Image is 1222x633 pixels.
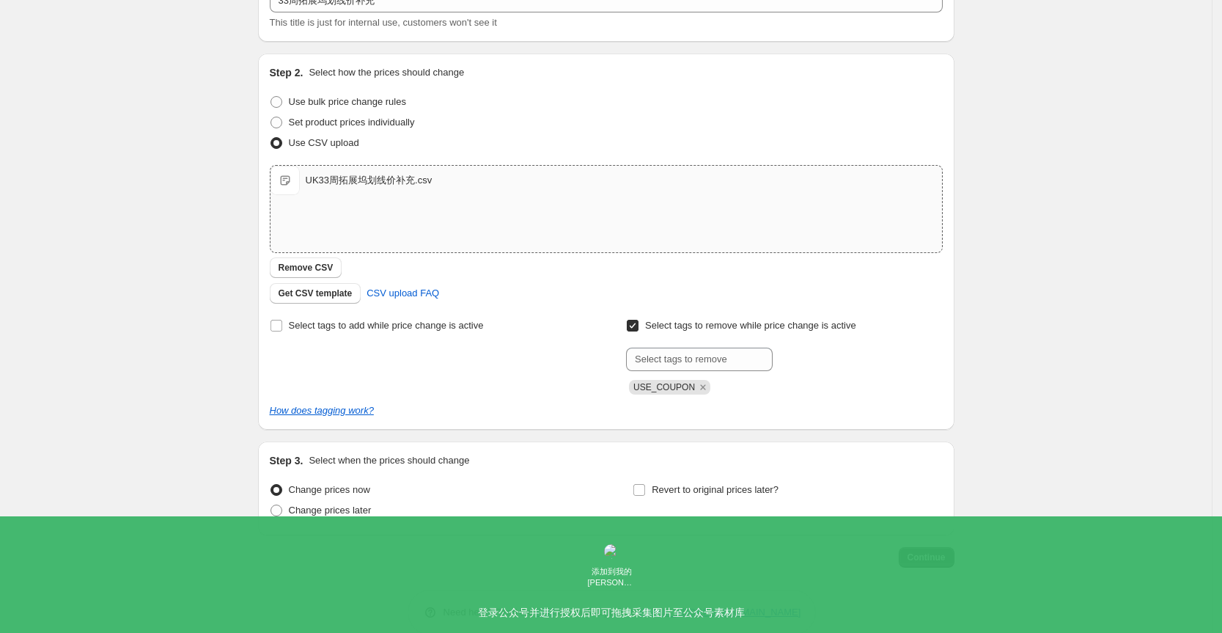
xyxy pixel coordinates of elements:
[270,405,374,416] a: How does tagging work?
[652,484,779,495] span: Revert to original prices later?
[289,484,370,495] span: Change prices now
[270,65,303,80] h2: Step 2.
[358,282,448,305] a: CSV upload FAQ
[270,453,303,468] h2: Step 3.
[279,288,353,299] span: Get CSV template
[633,382,695,392] span: USE_COUPON
[696,381,710,394] button: Remove USE_COUPON
[367,286,439,301] span: CSV upload FAQ
[309,65,464,80] p: Select how the prices should change
[270,257,342,278] button: Remove CSV
[289,505,372,516] span: Change prices later
[289,117,415,128] span: Set product prices individually
[309,453,469,468] p: Select when the prices should change
[289,96,406,107] span: Use bulk price change rules
[306,173,433,188] div: UK33周拓展坞划线价补充.csv
[270,17,497,28] span: This title is just for internal use, customers won't see it
[270,283,361,304] button: Get CSV template
[289,137,359,148] span: Use CSV upload
[645,320,856,331] span: Select tags to remove while price change is active
[279,262,334,274] span: Remove CSV
[289,320,484,331] span: Select tags to add while price change is active
[626,348,773,371] input: Select tags to remove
